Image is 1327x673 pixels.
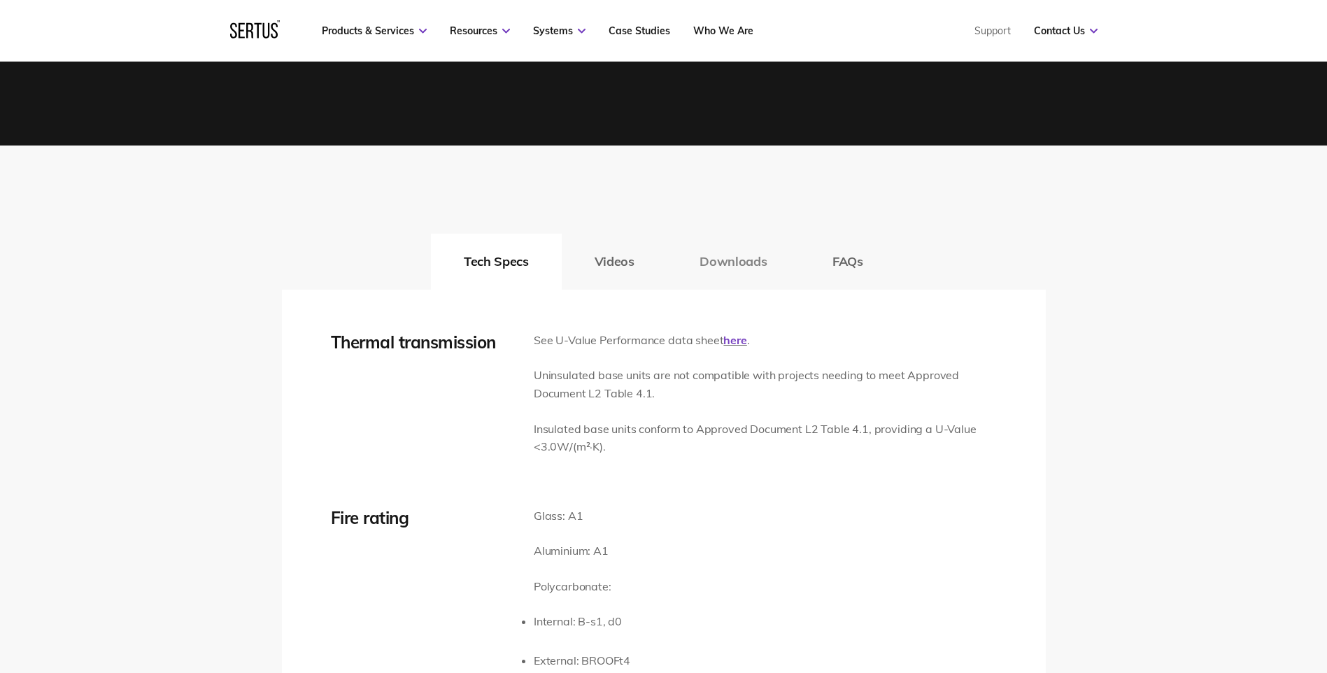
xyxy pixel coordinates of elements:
button: FAQs [800,234,896,290]
a: here [723,333,746,347]
p: See U-Value Performance data sheet . [534,332,997,350]
iframe: Chat Widget [1075,511,1327,673]
p: Polycarbonate: [534,578,630,596]
a: Products & Services [322,24,427,37]
a: Contact Us [1034,24,1098,37]
li: External: BROOFt4 [534,652,630,670]
li: Internal: B-s1, d0 [534,613,630,631]
a: Who We Are [693,24,753,37]
button: Videos [562,234,667,290]
a: Support [974,24,1011,37]
button: Downloads [667,234,800,290]
p: Aluminium: A1 [534,542,630,560]
div: Thermal transmission [331,332,513,353]
p: Insulated base units conform to Approved Document L2 Table 4.1, providing a U-Value <3.0W/(m²·K). [534,420,997,456]
a: Systems [533,24,586,37]
a: Case Studies [609,24,670,37]
p: Glass: A1 [534,507,630,525]
p: Uninsulated base units are not compatible with projects needing to meet Approved Document L2 Tabl... [534,367,997,402]
div: Fire rating [331,507,513,528]
a: Resources [450,24,510,37]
